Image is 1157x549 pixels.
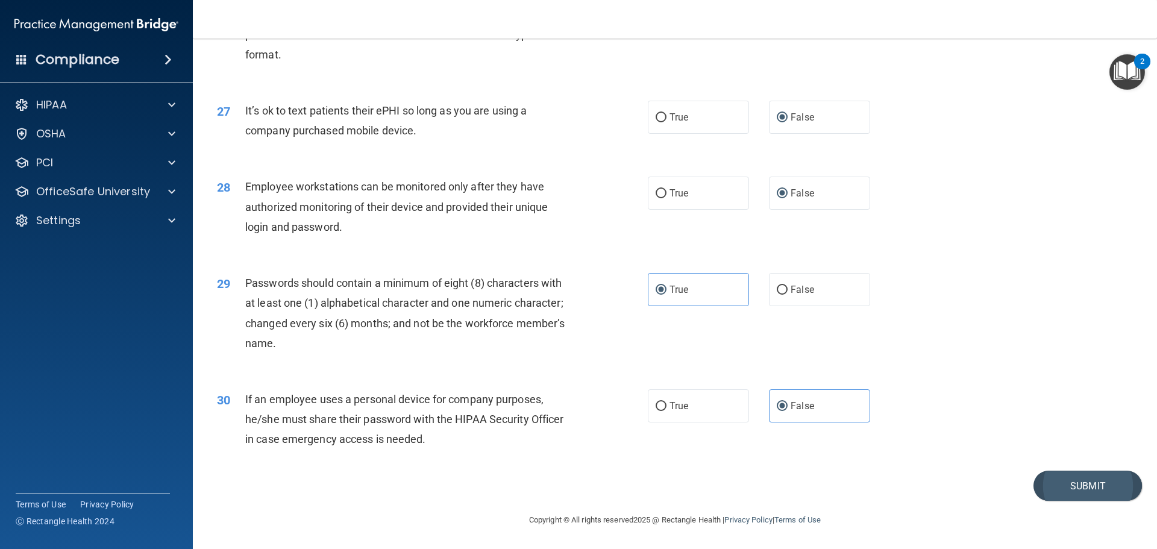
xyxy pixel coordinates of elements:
[14,155,175,170] a: PCI
[36,51,119,68] h4: Compliance
[36,184,150,199] p: OfficeSafe University
[777,286,788,295] input: False
[14,13,178,37] img: PMB logo
[669,400,688,412] span: True
[774,515,821,524] a: Terms of Use
[217,180,230,195] span: 28
[245,393,563,445] span: If an employee uses a personal device for company purposes, he/she must share their password with...
[80,498,134,510] a: Privacy Policy
[656,113,666,122] input: True
[14,127,175,141] a: OSHA
[1140,61,1144,77] div: 2
[455,501,895,539] div: Copyright © All rights reserved 2025 @ Rectangle Health | |
[1033,471,1142,501] button: Submit
[217,277,230,291] span: 29
[14,184,175,199] a: OfficeSafe University
[669,111,688,123] span: True
[217,104,230,119] span: 27
[669,187,688,199] span: True
[656,286,666,295] input: True
[777,189,788,198] input: False
[656,189,666,198] input: True
[245,180,548,233] span: Employee workstations can be monitored only after they have authorized monitoring of their device...
[245,277,565,350] span: Passwords should contain a minimum of eight (8) characters with at least one (1) alphabetical cha...
[14,98,175,112] a: HIPAA
[791,111,814,123] span: False
[36,127,66,141] p: OSHA
[217,393,230,407] span: 30
[16,515,114,527] span: Ⓒ Rectangle Health 2024
[14,213,175,228] a: Settings
[669,284,688,295] span: True
[791,187,814,199] span: False
[791,400,814,412] span: False
[16,498,66,510] a: Terms of Use
[791,284,814,295] span: False
[777,402,788,411] input: False
[36,155,53,170] p: PCI
[36,98,67,112] p: HIPAA
[1109,54,1145,90] button: Open Resource Center, 2 new notifications
[724,515,772,524] a: Privacy Policy
[656,402,666,411] input: True
[36,213,81,228] p: Settings
[245,104,527,137] span: It’s ok to text patients their ePHI so long as you are using a company purchased mobile device.
[777,113,788,122] input: False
